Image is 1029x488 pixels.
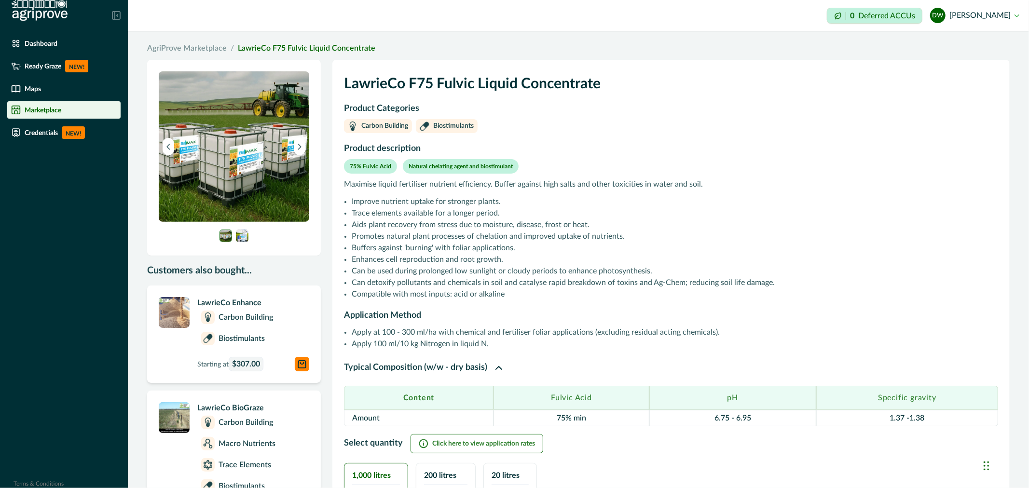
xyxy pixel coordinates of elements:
[7,80,121,97] a: Maps
[65,60,88,72] p: NEW!
[7,122,121,143] a: CredentialsNEW!
[816,410,998,426] td: 1.37 -1.38
[344,71,998,102] h1: LawrieCo F75 Fulvic Liquid Concentrate
[219,333,265,344] p: Biostimulants
[203,418,213,427] img: Carbon Building
[350,162,391,171] p: 75% Fulvic Acid
[7,101,121,119] a: Marketplace
[352,277,998,288] li: Can detoxify pollutants and chemicals in soil and catalyse rapid breakdown of toxins and Ag-Chem;...
[411,434,543,453] button: Click here to view application rates
[147,42,227,54] a: AgriProve Marketplace
[294,138,305,155] button: Next image
[850,12,854,20] p: 0
[420,122,429,131] img: Biostimulants
[219,312,273,323] p: Carbon Building
[238,44,375,52] a: LawrieCo F75 Fulvic Liquid Concentrate
[197,402,309,414] p: LawrieCo BioGraze
[25,129,58,136] p: Credentials
[352,338,998,350] li: Apply 100 ml/10 kg Nitrogen in liquid N.
[930,4,1019,27] button: daniel wortmann[PERSON_NAME]
[203,439,213,448] img: Macro Nutrients
[7,35,121,52] a: Dashboard
[344,178,998,190] p: Maximise liquid fertiliser nutrient efficiency. Buffer against high salts and other toxicities in...
[62,126,85,139] p: NEW!
[492,471,529,480] h2: 20 litres
[25,62,61,70] p: Ready Graze
[219,459,271,471] p: Trace Elements
[197,297,309,309] p: LawrieCo Enhance
[352,219,998,230] li: Aids plant recovery from stress due to moisture, disease, frost or heat.
[361,121,408,131] p: Carbon Building
[344,143,998,159] h2: Product description
[25,106,61,114] p: Marketplace
[147,263,321,278] p: Customers also bought...
[352,288,998,300] li: Compatible with most inputs: acid or alkaline
[14,481,64,487] a: Terms & Conditions
[352,207,998,219] li: Trace elements available for a longer period.
[981,442,1029,488] iframe: Chat Widget
[219,438,275,449] p: Macro Nutrients
[231,42,234,54] span: /
[344,410,494,426] td: Amount
[344,361,487,374] p: Typical Composition (w/w - dry basis)
[409,162,513,171] p: Natural chelating agent and biostimulant
[424,471,467,480] h2: 200 litres
[352,326,998,338] li: Apply at 100 - 300 ml/ha with chemical and fertiliser foliar applications (excluding residual act...
[219,417,273,428] p: Carbon Building
[348,122,357,131] img: Carbon Building
[344,438,403,449] h2: Select quantity
[352,265,998,277] li: Can be used during prolonged low sunlight or cloudy periods to enhance photosynthesis.
[494,386,649,410] th: Fulvic Acid
[352,471,400,480] h2: 1,000 litres
[649,410,816,426] td: 6.75 - 6.95
[344,310,998,321] h2: Application Method
[352,242,998,254] li: Buffers against 'burning' with foliar applications.
[203,334,213,343] img: Biostimulants
[858,12,915,19] p: Deferred ACCUs
[232,358,260,370] span: $307.00
[433,121,474,131] p: Biostimulants
[147,42,1010,54] nav: breadcrumb
[163,138,174,155] button: Previous image
[344,386,494,410] th: Content
[352,254,998,265] li: Enhances cell reproduction and root growth.
[494,410,649,426] td: 75% min
[7,56,121,76] a: Ready GrazeNEW!
[25,85,41,93] p: Maps
[197,357,263,371] p: Starting at
[816,386,998,410] th: Specific gravity
[203,312,213,322] img: Carbon Building
[25,40,57,47] p: Dashboard
[203,460,213,470] img: Trace Elements
[352,230,998,242] li: Promotes natural plant processes of chelation and improved uptake of nutrients.
[352,196,998,207] li: Improve nutrient uptake for stronger plants.
[984,451,989,480] div: Drag
[344,102,998,115] p: Product Categories
[649,386,816,410] th: pH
